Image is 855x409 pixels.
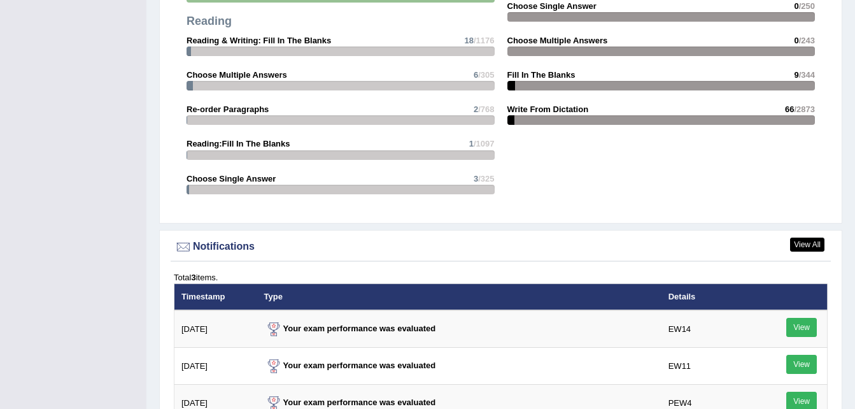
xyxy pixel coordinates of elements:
[187,104,269,114] strong: Re-order Paragraphs
[507,104,589,114] strong: Write From Dictation
[257,283,661,310] th: Type
[187,70,287,80] strong: Choose Multiple Answers
[794,70,798,80] span: 9
[264,398,436,407] strong: Your exam performance was evaluated
[187,174,276,183] strong: Choose Single Answer
[187,15,232,27] strong: Reading
[661,310,751,348] td: EW14
[469,139,474,148] span: 1
[474,70,478,80] span: 6
[785,104,794,114] span: 66
[464,36,473,45] span: 18
[174,310,257,348] td: [DATE]
[661,283,751,310] th: Details
[507,70,576,80] strong: Fill In The Blanks
[174,271,828,283] div: Total items.
[474,174,478,183] span: 3
[799,70,815,80] span: /344
[264,361,436,370] strong: Your exam performance was evaluated
[799,36,815,45] span: /243
[174,283,257,310] th: Timestamp
[790,238,824,252] a: View All
[661,348,751,385] td: EW11
[174,348,257,385] td: [DATE]
[191,273,195,282] b: 3
[507,1,597,11] strong: Choose Single Answer
[187,36,331,45] strong: Reading & Writing: Fill In The Blanks
[174,238,828,257] div: Notifications
[478,174,494,183] span: /325
[794,36,798,45] span: 0
[187,139,290,148] strong: Reading:Fill In The Blanks
[786,318,817,337] a: View
[264,324,436,333] strong: Your exam performance was evaluated
[474,36,495,45] span: /1176
[794,104,815,114] span: /2873
[474,139,495,148] span: /1097
[478,104,494,114] span: /768
[474,104,478,114] span: 2
[478,70,494,80] span: /305
[507,36,608,45] strong: Choose Multiple Answers
[799,1,815,11] span: /250
[786,355,817,374] a: View
[794,1,798,11] span: 0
